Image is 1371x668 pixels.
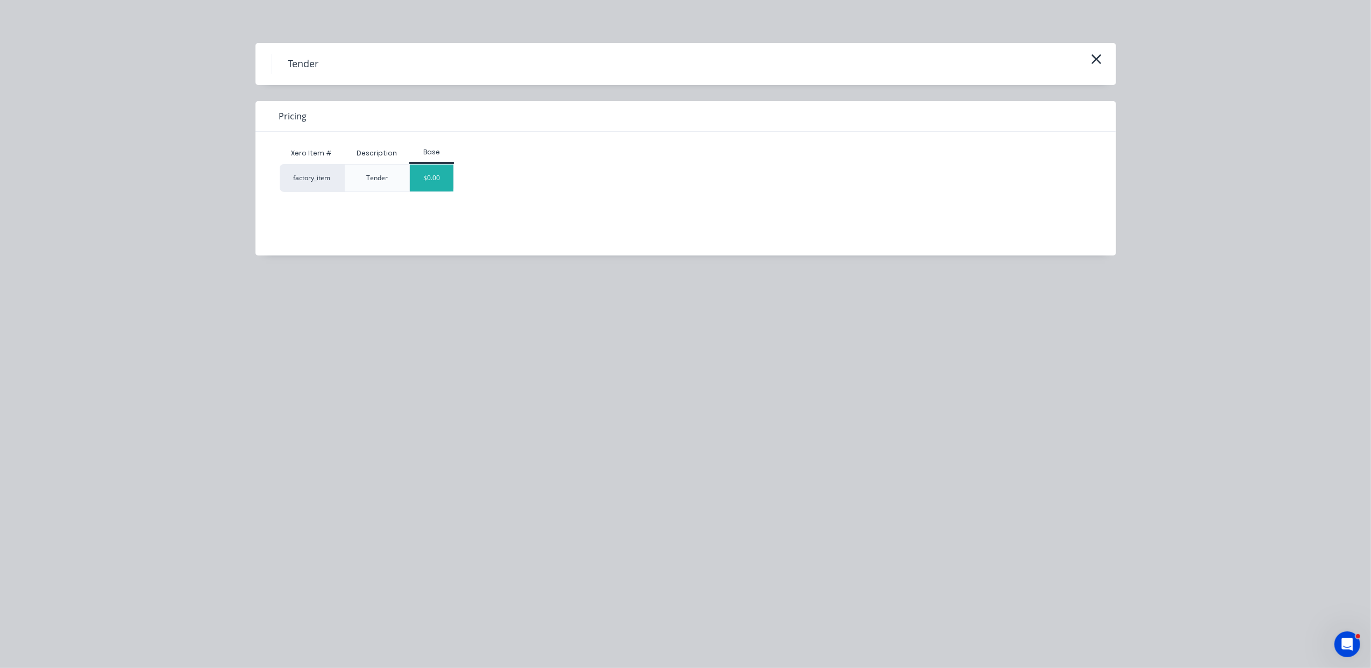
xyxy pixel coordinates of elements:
div: factory_item [280,164,344,192]
div: Description [348,140,406,167]
span: Pricing [279,110,307,123]
iframe: Intercom live chat [1334,631,1360,657]
div: Tender [366,173,388,183]
div: $0.00 [410,165,453,191]
div: Base [409,147,454,157]
h4: Tender [272,54,335,74]
div: Xero Item # [280,143,344,164]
